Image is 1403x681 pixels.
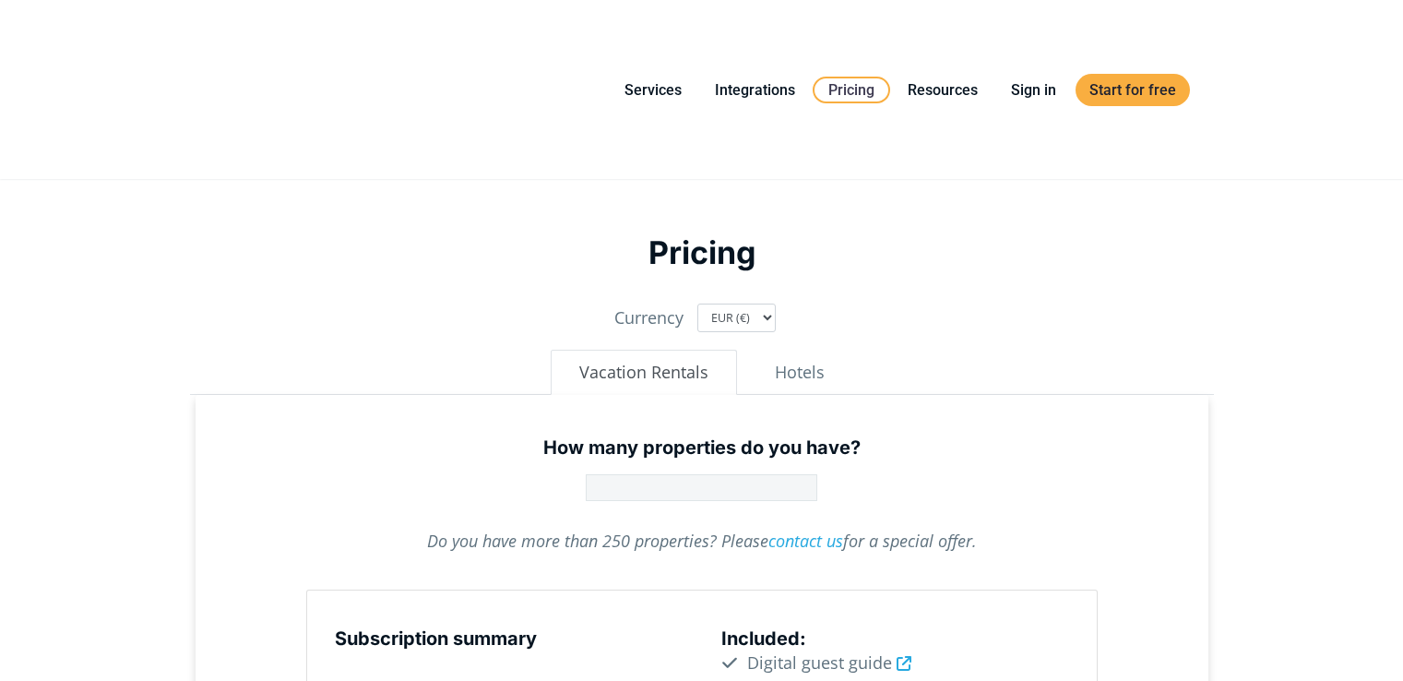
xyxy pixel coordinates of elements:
[997,78,1070,102] a: Sign in
[894,78,992,102] a: Resources
[813,77,890,103] a: Pricing
[747,651,892,674] span: Digital guest guide
[721,627,800,650] span: Included
[746,350,853,395] button: Hotels
[611,78,696,102] a: Services
[335,627,683,651] h5: Subscription summary
[614,305,684,330] label: Currency
[306,529,1098,554] p: Do you have more than 250 properties? Please for a special offer.
[768,530,843,552] a: contact us
[1076,74,1190,106] a: Start for free
[721,627,1069,651] h5: :
[196,231,1208,274] h2: Pricing
[306,436,1098,460] h5: How many properties do you have?
[701,78,809,102] a: Integrations
[551,350,737,395] button: Vacation Rentals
